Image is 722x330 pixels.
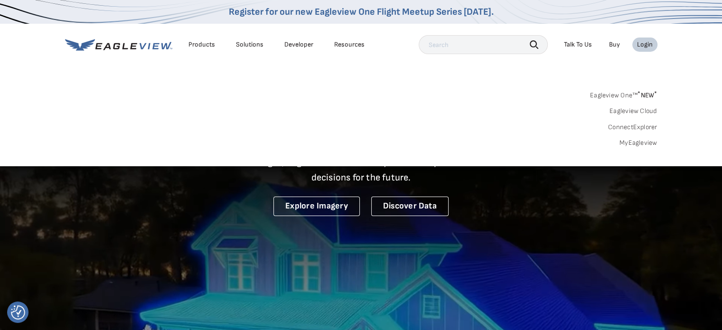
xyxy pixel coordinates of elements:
a: Buy [609,40,620,49]
div: Solutions [236,40,263,49]
div: Resources [334,40,365,49]
a: Eagleview Cloud [609,107,657,115]
input: Search [419,35,548,54]
a: MyEagleview [619,139,657,147]
button: Consent Preferences [11,305,25,320]
div: Talk To Us [564,40,592,49]
a: Explore Imagery [273,197,360,216]
img: Revisit consent button [11,305,25,320]
a: Register for our new Eagleview One Flight Meetup Series [DATE]. [229,6,494,18]
div: Products [188,40,215,49]
div: Login [637,40,653,49]
a: ConnectExplorer [608,123,657,132]
span: NEW [638,91,657,99]
a: Discover Data [371,197,449,216]
a: Eagleview One™*NEW* [590,88,657,99]
a: Developer [284,40,313,49]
